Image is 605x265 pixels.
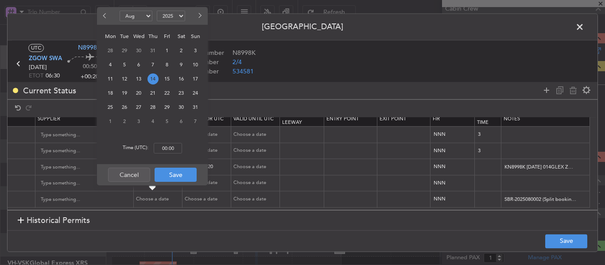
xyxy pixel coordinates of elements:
select: Select month [120,11,152,21]
div: 17-8-2025 [188,72,202,86]
span: 26 [119,102,130,113]
span: Time (UTC): [123,144,148,154]
div: 13-8-2025 [132,72,146,86]
div: 18-8-2025 [103,86,117,100]
div: 9-8-2025 [174,58,188,72]
input: NNN [433,131,474,138]
div: 2-9-2025 [117,114,132,128]
div: 6-8-2025 [132,58,146,72]
div: 14-8-2025 [146,72,160,86]
button: Previous month [101,9,110,23]
div: 27-8-2025 [132,100,146,114]
span: 31 [190,102,201,113]
span: 7 [147,59,159,70]
div: Tue [117,29,132,43]
div: 31-7-2025 [146,43,160,58]
div: 4-9-2025 [146,114,160,128]
span: 2 [119,116,130,127]
div: 21-8-2025 [146,86,160,100]
div: Fri [160,29,174,43]
span: 7 [190,116,201,127]
div: Sun [188,29,202,43]
input: --:-- [154,143,182,154]
div: 16-8-2025 [174,72,188,86]
div: 31-8-2025 [188,100,202,114]
span: 5 [119,59,130,70]
span: 31 [147,45,159,56]
span: 6 [176,116,187,127]
span: 29 [119,45,130,56]
button: Cancel [108,168,150,182]
span: 4 [105,59,116,70]
div: 22-8-2025 [160,86,174,100]
span: 4 [147,116,159,127]
span: 20 [133,88,144,99]
div: 3-8-2025 [188,43,202,58]
div: 29-7-2025 [117,43,132,58]
div: 29-8-2025 [160,100,174,114]
div: 5-8-2025 [117,58,132,72]
div: 23-8-2025 [174,86,188,100]
div: 3-9-2025 [132,114,146,128]
div: 15-8-2025 [160,72,174,86]
span: 6 [133,59,144,70]
div: 2-8-2025 [174,43,188,58]
span: 5 [162,116,173,127]
span: 21 [147,88,159,99]
div: 5-9-2025 [160,114,174,128]
div: Thu [146,29,160,43]
span: 10 [190,59,201,70]
div: 30-7-2025 [132,43,146,58]
span: 1 [105,116,116,127]
div: 6-9-2025 [174,114,188,128]
span: 23 [176,88,187,99]
div: 20-8-2025 [132,86,146,100]
input: NNN [433,179,474,187]
span: 16 [176,73,187,84]
span: 28 [147,102,159,113]
span: Notes [504,115,520,122]
span: 1 [162,45,173,56]
span: 28 [105,45,116,56]
input: NNN [433,163,474,171]
div: 11-8-2025 [103,72,117,86]
input: NNN [433,196,474,203]
div: 7-9-2025 [188,114,202,128]
div: 12-8-2025 [117,72,132,86]
span: 11 [105,73,116,84]
span: 3 [190,45,201,56]
div: 19-8-2025 [117,86,132,100]
div: Wed [132,29,146,43]
div: 28-8-2025 [146,100,160,114]
button: Save [545,234,587,248]
div: Mon [103,29,117,43]
span: 13 [133,73,144,84]
span: 3 [133,116,144,127]
button: Save [155,168,197,182]
header: [GEOGRAPHIC_DATA] [8,14,597,40]
span: 15 [162,73,173,84]
div: 1-8-2025 [160,43,174,58]
span: 18 [105,88,116,99]
div: 10-8-2025 [188,58,202,72]
div: 7-8-2025 [146,58,160,72]
span: 27 [133,102,144,113]
span: 30 [176,102,187,113]
span: 12 [119,73,130,84]
input: NNN [433,147,474,154]
span: 22 [162,88,173,99]
span: 29 [162,102,173,113]
span: Lead Time [477,112,490,126]
span: 19 [119,88,130,99]
span: 17 [190,73,201,84]
div: 25-8-2025 [103,100,117,114]
div: 26-8-2025 [117,100,132,114]
span: 24 [190,88,201,99]
span: 30 [133,45,144,56]
div: 30-8-2025 [174,100,188,114]
div: 8-8-2025 [160,58,174,72]
div: Sat [174,29,188,43]
div: 28-7-2025 [103,43,117,58]
select: Select year [157,11,185,21]
button: Next month [194,9,204,23]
